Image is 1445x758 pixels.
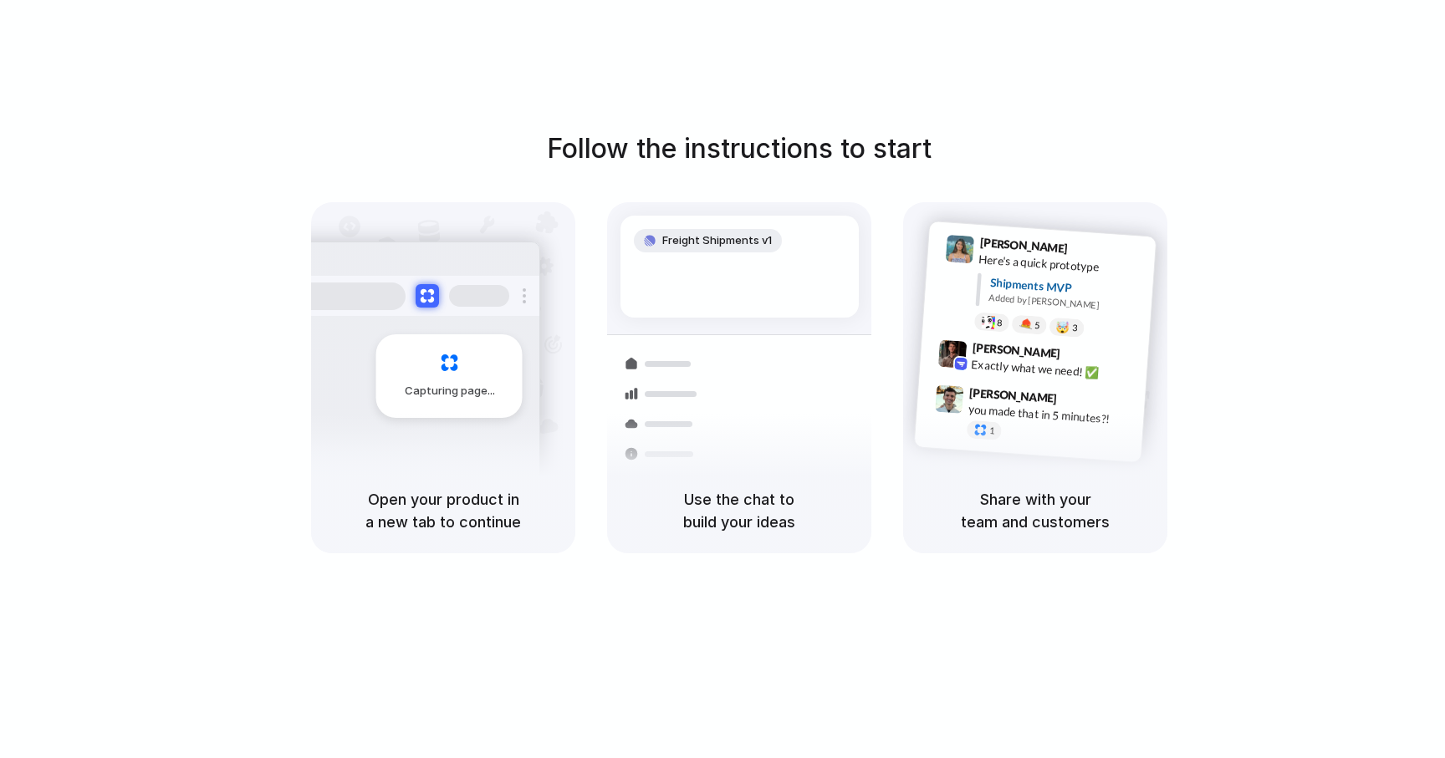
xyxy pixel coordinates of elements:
span: 3 [1072,323,1078,333]
div: Added by [PERSON_NAME] [988,291,1142,315]
span: 5 [1034,321,1040,330]
div: Here's a quick prototype [978,251,1146,279]
span: 1 [989,426,995,435]
span: Freight Shipments v1 [662,232,772,249]
span: 8 [997,318,1003,328]
div: Exactly what we need! ✅ [971,356,1138,384]
span: [PERSON_NAME] [969,384,1058,408]
span: 9:47 AM [1062,391,1096,411]
div: Shipments MVP [989,274,1144,302]
span: Capturing page [405,383,498,399]
h5: Share with your team and customers [923,488,1147,533]
div: 🤯 [1056,321,1070,333]
span: [PERSON_NAME] [972,338,1060,363]
div: you made that in 5 minutes?! [968,400,1135,429]
h5: Use the chat to build your ideas [627,488,851,533]
h5: Open your product in a new tab to continue [331,488,555,533]
span: [PERSON_NAME] [979,233,1068,257]
span: 9:42 AM [1065,346,1100,366]
span: 9:41 AM [1073,242,1107,262]
h1: Follow the instructions to start [547,129,932,169]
